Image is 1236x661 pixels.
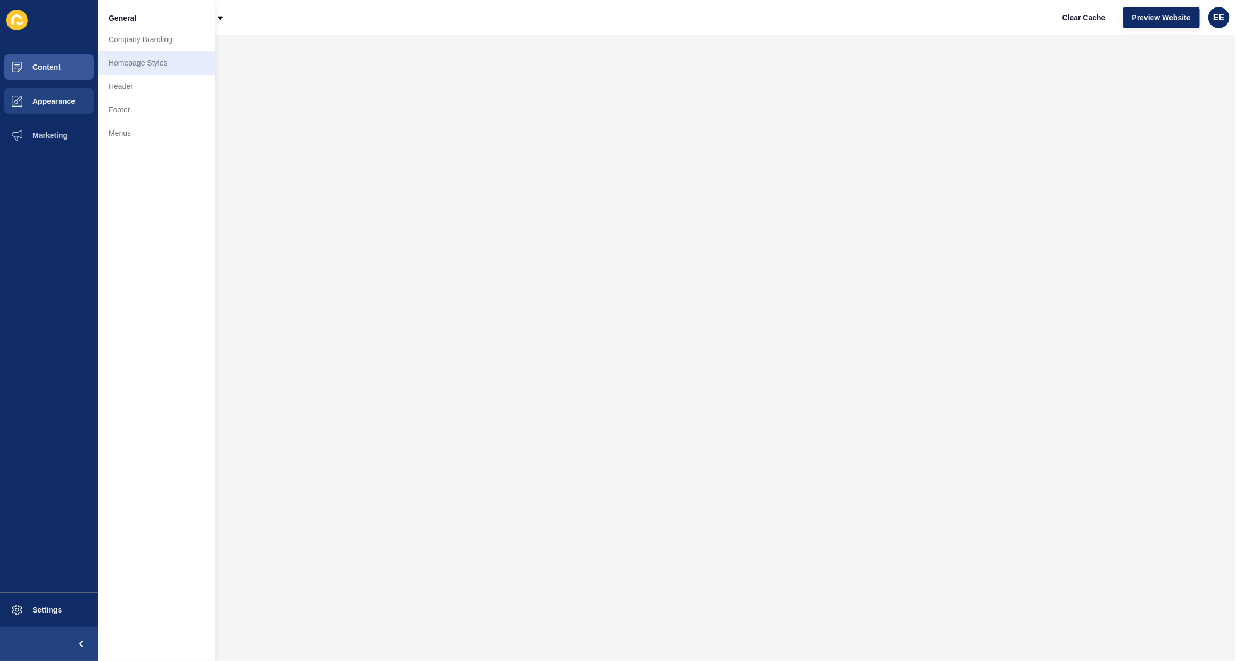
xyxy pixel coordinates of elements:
a: Company Branding [98,28,215,51]
span: General [109,13,136,23]
a: Footer [98,98,215,121]
span: Clear Cache [1062,12,1106,23]
button: Preview Website [1123,7,1200,28]
a: Header [98,75,215,98]
button: Clear Cache [1053,7,1115,28]
a: Homepage Styles [98,51,215,75]
span: EE [1213,12,1224,23]
a: Menus [98,121,215,145]
span: Preview Website [1132,12,1191,23]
